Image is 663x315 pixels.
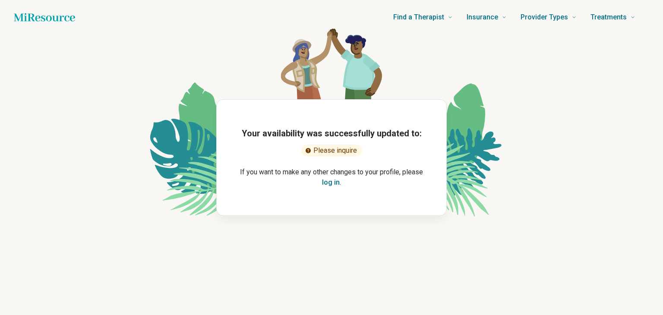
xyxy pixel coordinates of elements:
[301,145,362,157] div: Please inquire
[230,167,433,188] p: If you want to make any other changes to your profile, please .
[242,127,422,139] h1: Your availability was successfully updated to:
[467,11,498,23] span: Insurance
[322,177,340,188] button: log in
[393,11,444,23] span: Find a Therapist
[590,11,627,23] span: Treatments
[521,11,568,23] span: Provider Types
[14,9,75,26] a: Home page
